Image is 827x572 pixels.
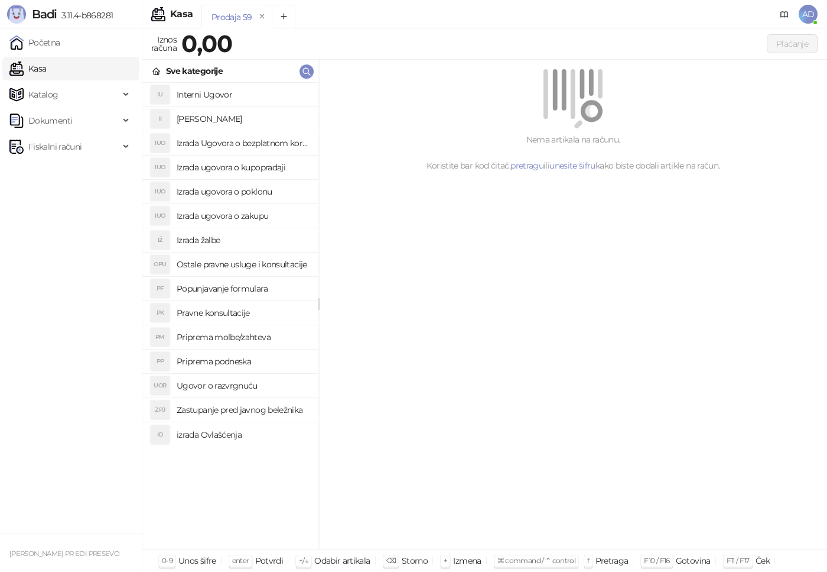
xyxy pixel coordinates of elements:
h4: Izrada ugovora o kupopradaji [177,158,309,177]
button: remove [255,12,270,22]
h4: [PERSON_NAME] [177,109,309,128]
span: F10 / F16 [644,556,669,565]
div: Prodaja 59 [211,11,252,24]
div: PP [151,352,170,371]
div: PK [151,303,170,322]
h4: Priprema podneska [177,352,309,371]
h4: Izrada Ugovora o bezplatnom korišćenju zemljišta [177,134,309,153]
span: ⌘ command / ⌃ control [497,556,576,565]
div: grid [142,83,318,549]
div: Potvrdi [255,553,284,568]
a: Dokumentacija [775,5,794,24]
h4: Izrada ugovora o zakupu [177,206,309,225]
div: PM [151,328,170,347]
button: Add tab [272,5,295,28]
a: Kasa [9,57,46,80]
span: 3.11.4-b868281 [57,10,113,21]
strong: 0,00 [181,29,232,58]
span: F11 / F17 [727,556,750,565]
div: Unos šifre [178,553,216,568]
div: IŽ [151,231,170,250]
a: pretragu [510,160,543,171]
span: AD [799,5,818,24]
h4: izrada Ovlašćenja [177,425,309,444]
span: ⌫ [386,556,396,565]
div: OPU [151,255,170,274]
div: Gotovina [676,553,711,568]
div: IUO [151,206,170,225]
div: PF [151,279,170,298]
div: Sve kategorije [166,64,223,77]
div: IUO [151,134,170,153]
div: Odabir artikala [314,553,370,568]
span: Dokumenti [28,109,72,133]
h4: Priprema molbe/zahteva [177,328,309,347]
span: 0-9 [162,556,172,565]
div: IO [151,425,170,444]
h4: Popunjavanje formulara [177,279,309,298]
h4: Izrada ugovora o poklonu [177,182,309,201]
div: Kasa [170,9,193,19]
span: f [587,556,589,565]
span: + [444,556,447,565]
span: enter [232,556,249,565]
h4: Izrada žalbe [177,231,309,250]
h4: Ugovor o razvrgnuću [177,376,309,395]
div: IU [151,85,170,104]
h4: Zastupanje pred javnog beležnika [177,400,309,419]
a: unesite šifru [549,160,595,171]
div: ZPJ [151,400,170,419]
h4: Ostale pravne usluge i konsultacije [177,255,309,274]
div: UOR [151,376,170,395]
div: Iznos računa [149,32,179,56]
div: Pretraga [595,553,629,568]
a: Početna [9,31,60,54]
div: IUO [151,182,170,201]
span: Badi [32,7,57,21]
small: [PERSON_NAME] PR EDI PRESEVO [9,550,119,558]
div: IUO [151,158,170,177]
span: Fiskalni računi [28,135,82,159]
button: Plaćanje [767,34,818,53]
img: Logo [7,5,26,24]
h4: Interni Ugovor [177,85,309,104]
div: Nema artikala na računu. Koristite bar kod čitač, ili kako biste dodali artikle na račun. [333,133,813,172]
span: Katalog [28,83,58,106]
h4: Pravne konsultacije [177,303,309,322]
div: Storno [402,553,428,568]
div: II [151,109,170,128]
div: Izmena [453,553,481,568]
span: ↑/↓ [299,556,308,565]
div: Ček [756,553,770,568]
